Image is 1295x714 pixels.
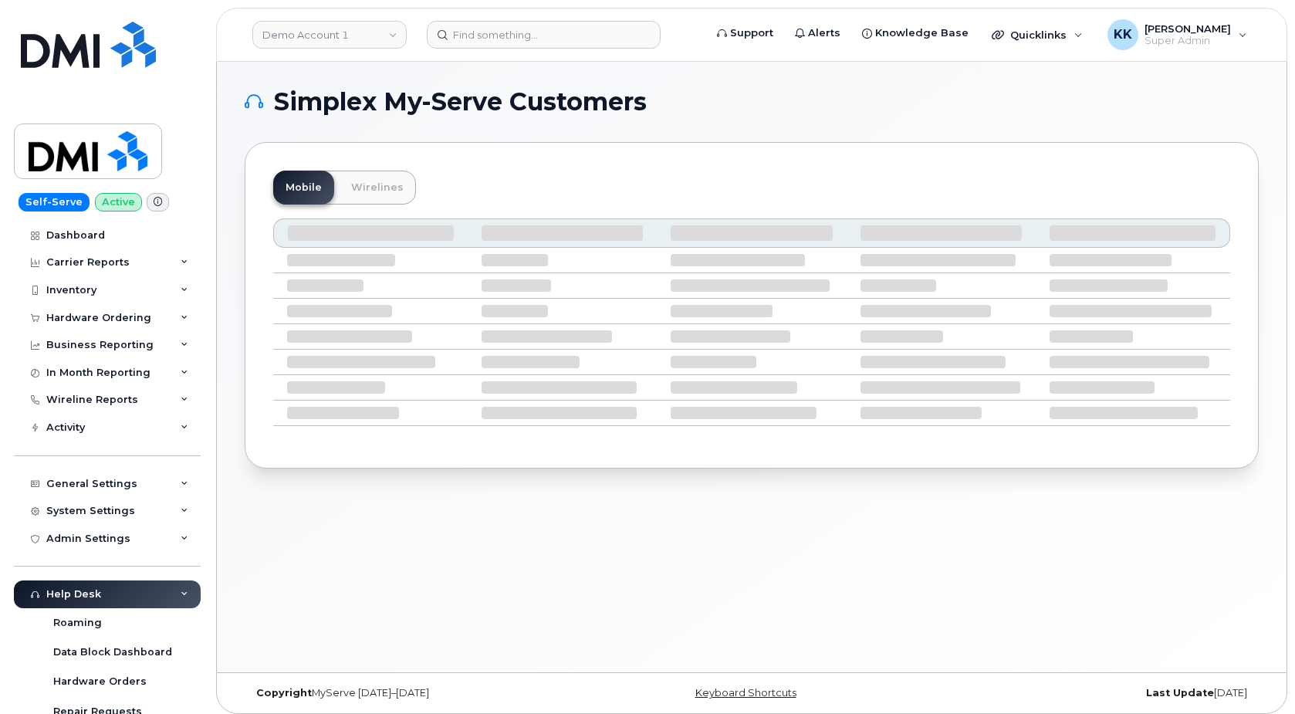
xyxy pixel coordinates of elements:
[339,171,416,205] a: Wirelines
[921,687,1259,699] div: [DATE]
[256,687,312,699] strong: Copyright
[695,687,796,699] a: Keyboard Shortcuts
[245,687,583,699] div: MyServe [DATE]–[DATE]
[1146,687,1214,699] strong: Last Update
[273,171,334,205] a: Mobile
[274,90,647,113] span: Simplex My-Serve Customers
